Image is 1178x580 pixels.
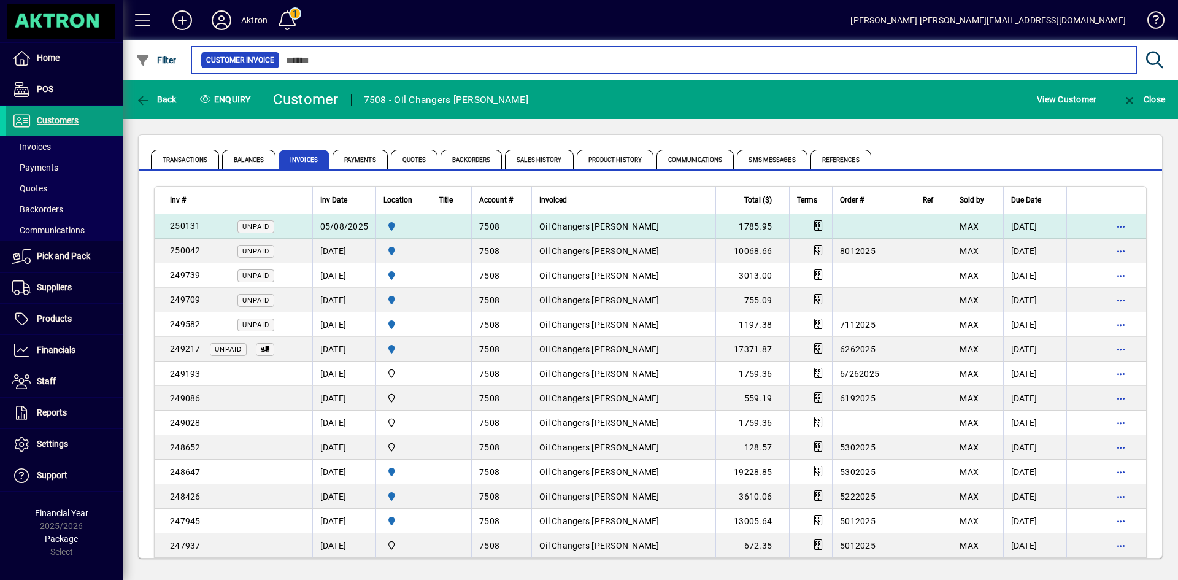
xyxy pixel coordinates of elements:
span: 248652 [170,443,201,452]
button: Back [133,88,180,110]
span: Central [383,392,423,405]
span: 5302025 [840,443,876,452]
span: View Customer [1037,90,1096,109]
button: More options [1111,266,1131,285]
span: Payments [333,150,388,169]
span: Inv # [170,193,186,207]
span: 7112025 [840,320,876,330]
span: 7508 [479,295,499,305]
span: Oil Changers [PERSON_NAME] [539,271,660,280]
td: [DATE] [312,288,376,312]
span: MAX [960,467,979,477]
span: Oil Changers [PERSON_NAME] [539,246,660,256]
span: Support [37,470,67,480]
span: Quotes [391,150,438,169]
span: 7508 [479,393,499,403]
span: 8012025 [840,246,876,256]
td: 1785.95 [715,214,789,239]
td: [DATE] [1003,337,1067,362]
span: Central [383,539,423,552]
td: [DATE] [312,337,376,362]
td: 755.09 [715,288,789,312]
span: Title [439,193,453,207]
span: HAMILTON [383,342,423,356]
span: Oil Changers [PERSON_NAME] [539,344,660,354]
span: 249028 [170,418,201,428]
span: HAMILTON [383,244,423,258]
button: Profile [202,9,241,31]
button: More options [1111,536,1131,555]
span: Account # [479,193,513,207]
a: Suppliers [6,273,123,303]
span: MAX [960,369,979,379]
td: [DATE] [312,386,376,411]
div: Inv # [170,193,274,207]
td: [DATE] [1003,239,1067,263]
span: MAX [960,320,979,330]
span: Invoices [279,150,329,169]
div: Total ($) [723,193,783,207]
td: [DATE] [1003,484,1067,509]
span: 7508 [479,492,499,501]
span: Close [1122,95,1165,104]
span: Central [383,367,423,381]
span: Backorders [12,204,63,214]
span: Oil Changers [PERSON_NAME] [539,369,660,379]
span: 7508 [479,320,499,330]
div: Account # [479,193,524,207]
span: 249086 [170,393,201,403]
span: Home [37,53,60,63]
a: Support [6,460,123,491]
div: Customer [273,90,339,109]
button: More options [1111,315,1131,334]
span: Ref [923,193,933,207]
a: Communications [6,220,123,241]
span: Products [37,314,72,323]
span: Inv Date [320,193,347,207]
span: MAX [960,541,979,551]
td: 19228.85 [715,460,789,484]
span: 248426 [170,492,201,501]
span: MAX [960,295,979,305]
span: Payments [12,163,58,172]
span: Reports [37,408,67,417]
span: Sold by [960,193,984,207]
span: MAX [960,393,979,403]
a: Backorders [6,199,123,220]
td: [DATE] [312,435,376,460]
td: 1759.36 [715,411,789,435]
td: 1759.36 [715,362,789,386]
span: 7508 [479,418,499,428]
span: 247937 [170,541,201,551]
td: [DATE] [1003,312,1067,337]
span: Due Date [1011,193,1041,207]
td: 13005.64 [715,509,789,533]
button: More options [1111,217,1131,236]
span: Invoiced [539,193,567,207]
td: [DATE] [1003,288,1067,312]
span: 6/262025 [840,369,879,379]
span: Oil Changers [PERSON_NAME] [539,492,660,501]
td: [DATE] [312,411,376,435]
td: [DATE] [312,460,376,484]
span: 7508 [479,246,499,256]
span: 247945 [170,516,201,526]
span: Invoices [12,142,51,152]
button: More options [1111,290,1131,310]
td: [DATE] [312,484,376,509]
a: Products [6,304,123,334]
div: Due Date [1011,193,1060,207]
button: More options [1111,339,1131,359]
span: HAMILTON [383,293,423,307]
span: 250042 [170,246,201,255]
span: 7508 [479,344,499,354]
span: Unpaid [242,272,269,280]
div: Order # [840,193,907,207]
span: Communications [656,150,734,169]
span: 249193 [170,369,201,379]
td: [DATE] [1003,362,1067,386]
button: More options [1111,241,1131,261]
span: Oil Changers [PERSON_NAME] [539,320,660,330]
div: Title [439,193,464,207]
a: Settings [6,429,123,460]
